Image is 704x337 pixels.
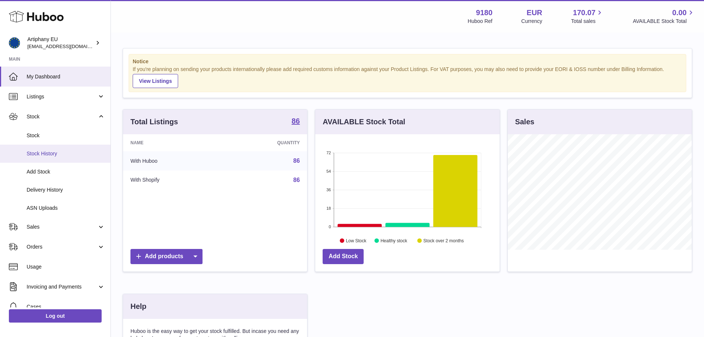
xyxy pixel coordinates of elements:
[346,238,367,243] text: Low Stock
[323,117,405,127] h3: AVAILABLE Stock Total
[327,151,331,155] text: 72
[571,8,604,25] a: 170.07 Total sales
[381,238,408,243] text: Healthy stock
[130,301,146,311] h3: Help
[27,132,105,139] span: Stock
[327,169,331,173] text: 54
[424,238,464,243] text: Stock over 2 months
[521,18,543,25] div: Currency
[27,113,97,120] span: Stock
[27,205,105,212] span: ASN Uploads
[27,263,105,270] span: Usage
[27,73,105,80] span: My Dashboard
[130,249,203,264] a: Add products
[633,8,695,25] a: 0.00 AVAILABLE Stock Total
[527,8,542,18] strong: EUR
[293,158,300,164] a: 86
[672,8,687,18] span: 0.00
[27,168,105,175] span: Add Stock
[123,151,222,171] td: With Huboo
[130,117,178,127] h3: Total Listings
[573,8,595,18] span: 170.07
[27,283,97,290] span: Invoicing and Payments
[476,8,493,18] strong: 9180
[133,74,178,88] a: View Listings
[27,303,105,310] span: Cases
[133,66,682,88] div: If you're planning on sending your products internationally please add required customs informati...
[323,249,364,264] a: Add Stock
[133,58,682,65] strong: Notice
[27,186,105,193] span: Delivery History
[27,36,94,50] div: Artiphany EU
[27,243,97,250] span: Orders
[27,93,97,100] span: Listings
[329,225,331,229] text: 0
[468,18,493,25] div: Huboo Ref
[123,171,222,190] td: With Shopify
[327,206,331,210] text: 18
[123,134,222,151] th: Name
[27,150,105,157] span: Stock History
[292,117,300,126] a: 86
[292,117,300,125] strong: 86
[27,223,97,230] span: Sales
[27,43,109,49] span: [EMAIL_ADDRESS][DOMAIN_NAME]
[9,37,20,48] img: internalAdmin-9180@internal.huboo.com
[327,188,331,192] text: 36
[9,309,102,323] a: Log out
[571,18,604,25] span: Total sales
[515,117,534,127] h3: Sales
[222,134,307,151] th: Quantity
[633,18,695,25] span: AVAILABLE Stock Total
[293,177,300,183] a: 86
